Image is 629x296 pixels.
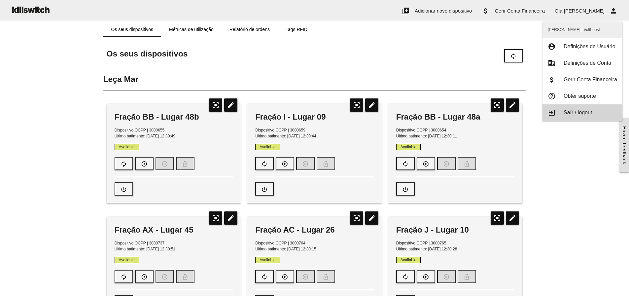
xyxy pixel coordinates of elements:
[396,270,415,283] button: autorenew
[423,271,429,283] i: play_circle_outline
[115,270,133,283] button: autorenew
[255,257,280,263] span: Available
[115,182,133,196] button: power_settings_new
[276,270,294,283] button: play_circle_outline
[115,257,139,263] span: Available
[396,247,457,251] span: Último batimento: [DATE] 12:30:28
[261,158,268,170] i: autorenew
[255,241,305,245] span: Dispositivo OCPP | 3000764
[564,110,592,115] span: Saír / logout
[121,271,127,283] i: autorenew
[224,98,237,112] i: edit
[115,134,176,138] span: Último batimento: [DATE] 12:30:49
[619,118,629,172] a: Enviar feedback
[365,98,378,112] i: edit
[103,21,161,37] a: Os seus dispositivos
[548,59,556,67] i: business
[209,211,222,225] i: center_focus_strong
[255,225,374,235] div: Fração AC - Lugar 26
[610,0,617,21] i: person
[261,271,268,283] i: autorenew
[506,98,519,112] i: edit
[402,271,409,283] i: autorenew
[542,21,622,38] span: [PERSON_NAME] | Voltboost
[350,211,363,225] i: center_focus_strong
[276,157,294,170] button: play_circle_outline
[135,270,154,283] button: play_circle_outline
[10,0,51,19] img: ks-logo-black-160-b.png
[506,211,519,225] i: edit
[115,225,233,235] div: Fração AX - Lugar 45
[510,50,517,62] i: sync
[564,77,617,82] span: Gerir Conta Financeira
[121,183,127,196] i: power_settings_new
[396,144,421,150] span: Available
[282,271,288,283] i: play_circle_outline
[564,44,615,49] span: Definições de Usuário
[491,98,504,112] i: center_focus_strong
[107,49,188,58] span: Os seus dispositivos
[396,128,446,132] span: Dispositivo OCPP | 3000654
[255,270,274,283] button: autorenew
[115,157,133,170] button: autorenew
[491,211,504,225] i: center_focus_strong
[115,241,165,245] span: Dispositivo OCPP | 3000737
[396,241,446,245] span: Dispositivo OCPP | 3000765
[564,93,596,99] span: Obter suporte
[396,134,457,138] span: Último batimento: [DATE] 12:30:11
[542,88,622,104] a: help_outlineObter suporte
[255,247,316,251] span: Último batimento: [DATE] 12:30:15
[402,0,410,21] i: add_to_photos
[548,43,556,50] i: account_circle
[396,257,421,263] span: Available
[402,183,409,196] i: power_settings_new
[402,158,409,170] i: autorenew
[255,144,280,150] span: Available
[255,128,305,132] span: Dispositivo OCPP | 3000659
[396,182,415,196] button: power_settings_new
[255,134,316,138] span: Último batimento: [DATE] 12:30:44
[504,49,523,62] button: sync
[564,8,605,14] span: [PERSON_NAME]
[115,144,139,150] span: Available
[261,183,268,196] i: power_settings_new
[224,211,237,225] i: edit
[365,211,378,225] i: edit
[209,98,222,112] i: center_focus_strong
[222,21,278,37] a: Relatório de ordens
[415,8,472,14] span: Adicionar novo dispositivo
[121,158,127,170] i: autorenew
[115,112,233,122] div: Fração BB - Lugar 48b
[350,98,363,112] i: center_focus_strong
[548,76,556,83] i: attach_money
[135,157,154,170] button: play_circle_outline
[255,157,274,170] button: autorenew
[396,157,415,170] button: autorenew
[396,225,515,235] div: Fração J - Lugar 10
[548,109,556,116] i: exit_to_app
[278,21,315,37] a: Tags RFID
[423,158,429,170] i: play_circle_outline
[555,8,562,14] span: Olá
[255,182,274,196] button: power_settings_new
[141,158,148,170] i: play_circle_outline
[115,247,176,251] span: Último batimento: [DATE] 12:30:51
[255,112,374,122] div: Fração I - Lugar 09
[564,60,611,66] span: Definições de Conta
[548,92,556,100] i: help_outline
[161,21,222,37] a: Métricas de utilização
[103,75,139,84] span: Leça Mar
[115,128,165,132] span: Dispositivo OCPP | 3000655
[482,0,490,21] i: attach_money
[417,270,435,283] button: play_circle_outline
[141,271,148,283] i: play_circle_outline
[417,157,435,170] button: play_circle_outline
[495,8,545,14] span: Gerir Conta Financeira
[396,112,515,122] div: Fração BB - Lugar 48a
[282,158,288,170] i: play_circle_outline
